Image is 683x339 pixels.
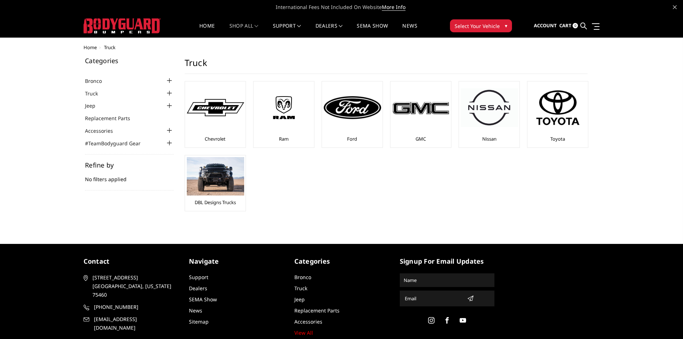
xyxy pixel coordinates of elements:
[534,22,557,29] span: Account
[294,285,307,292] a: Truck
[185,57,588,74] h1: Truck
[189,274,208,281] a: Support
[84,256,178,266] h5: contact
[94,303,177,311] span: [PHONE_NUMBER]
[85,162,174,190] div: No filters applied
[294,318,322,325] a: Accessories
[94,315,177,332] span: [EMAIL_ADDRESS][DOMAIN_NAME]
[279,136,289,142] a: Ram
[416,136,426,142] a: GMC
[85,90,107,97] a: Truck
[347,136,357,142] a: Ford
[482,136,497,142] a: Nissan
[402,293,464,304] input: Email
[273,23,301,37] a: Support
[85,102,104,109] a: Jeep
[382,4,405,11] a: More Info
[189,307,202,314] a: News
[84,303,178,311] a: [PHONE_NUMBER]
[189,318,209,325] a: Sitemap
[85,57,174,64] h5: Categories
[294,329,313,336] a: View All
[104,44,115,51] span: Truck
[195,199,236,206] a: DBL Designs Trucks
[534,16,557,36] a: Account
[400,256,494,266] h5: signup for email updates
[402,23,417,37] a: News
[294,256,389,266] h5: Categories
[199,23,215,37] a: Home
[85,127,122,135] a: Accessories
[85,114,139,122] a: Replacement Parts
[559,16,578,36] a: Cart 0
[450,19,512,32] button: Select Your Vehicle
[85,162,174,168] h5: Refine by
[316,23,343,37] a: Dealers
[84,44,97,51] a: Home
[84,18,161,33] img: BODYGUARD BUMPERS
[189,256,284,266] h5: Navigate
[93,273,176,299] span: [STREET_ADDRESS] [GEOGRAPHIC_DATA], [US_STATE] 75460
[559,22,571,29] span: Cart
[294,296,305,303] a: Jeep
[85,77,111,85] a: Bronco
[401,274,493,286] input: Name
[205,136,226,142] a: Chevrolet
[189,285,207,292] a: Dealers
[550,136,565,142] a: Toyota
[294,274,311,281] a: Bronco
[505,22,507,29] span: ▾
[85,140,150,147] a: #TeamBodyguard Gear
[294,307,340,314] a: Replacement Parts
[84,315,178,332] a: [EMAIL_ADDRESS][DOMAIN_NAME]
[189,296,217,303] a: SEMA Show
[357,23,388,37] a: SEMA Show
[229,23,259,37] a: shop all
[573,23,578,28] span: 0
[455,22,500,30] span: Select Your Vehicle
